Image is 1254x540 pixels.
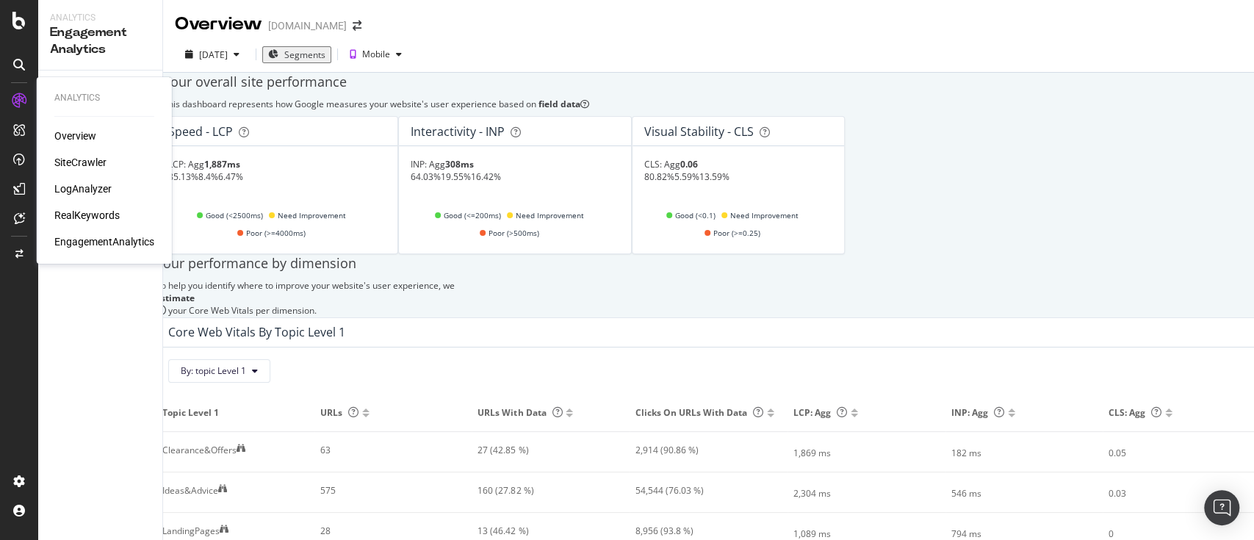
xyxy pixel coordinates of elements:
div: 546 ms [951,487,981,500]
div: 13.59% [699,170,729,183]
div: Mobile [362,50,390,59]
div: 160 (27.82 %) [478,484,609,497]
div: [DATE] [199,48,228,61]
div: Engagement Analytics [50,24,151,58]
div: LCP: Agg [168,158,204,170]
a: RealKeywords [54,208,120,223]
button: [DATE] [175,48,250,62]
div: Speed - LCP [168,124,233,139]
b: field data [538,98,580,110]
div: 27 (42.85 %) [478,444,609,457]
div: 6.47% [218,170,243,183]
div: Open Intercom Messenger [1204,490,1239,525]
a: LogAnalyzer [54,181,112,196]
div: Your overall site performance [163,73,1254,92]
div: 19.55% [441,170,471,183]
div: 1,869 ms [793,447,831,460]
div: Ideas&Advice [162,484,218,497]
span: Poor (>500ms) [489,224,539,242]
span: CLS: Agg [1109,406,1161,419]
button: Mobile [344,43,408,66]
span: Segments [284,48,325,61]
span: topic Level 1 [162,406,305,420]
div: 575 [320,484,452,497]
div: 54,544 (76.03 %) [635,484,767,497]
div: Analytics [50,12,151,24]
div: 8.4% [198,170,218,183]
a: SiteCrawler [54,155,107,170]
span: Good (<0.1) [675,206,716,224]
div: 80.82% [644,170,674,183]
div: 182 ms [951,447,981,460]
span: URLs [320,406,358,419]
div: 85.13% [168,170,198,183]
div: [DOMAIN_NAME] [268,18,347,33]
div: arrow-right-arrow-left [353,21,361,31]
span: Clicks on URLs with data [635,406,763,419]
div: 64.03% [411,170,441,183]
div: 2,914 (90.86 %) [635,444,767,457]
div: 0.05 [1109,447,1126,460]
span: Poor (>=4000ms) [246,224,306,242]
div: LandingPages [162,525,220,538]
div: 28 [320,525,452,538]
div: 2,304 ms [793,487,831,500]
div: Overview [175,12,262,37]
a: EngagementAnalytics [54,234,154,249]
div: 16.42% [471,170,501,183]
div: INP: Agg [411,158,445,170]
button: By: topic Level 1 [168,359,270,383]
button: Segments [262,46,331,63]
div: Interactivity - INP [411,124,505,139]
div: 1,887 ms [204,158,240,170]
span: Poor (>=0.25) [713,224,760,242]
div: Visual Stability - CLS [644,124,754,139]
div: 5.59% [674,170,699,183]
span: LCP: Agg [793,406,847,419]
div: CLS: Agg [644,158,680,170]
div: This dashboard represents how Google measures your website's user experience based on [163,98,1254,110]
a: Overview [54,129,96,143]
span: Need Improvement [730,206,799,224]
div: 13 (46.42 %) [478,525,609,538]
div: 63 [320,444,452,457]
div: 0.03 [1109,487,1126,500]
div: Analytics [54,92,154,104]
span: Good (<2500ms) [206,206,263,224]
span: INP: Agg [951,406,1004,419]
span: Good (<=200ms) [444,206,501,224]
span: Need Improvement [516,206,584,224]
div: Clearance&Offers [162,444,237,457]
span: URLs with data [478,406,562,419]
div: 0.06 [680,158,698,170]
div: Core Web Vitals By topic Level 1 [168,325,345,339]
span: By: topic Level 1 [181,364,246,377]
span: Need Improvement [278,206,346,224]
div: 8,956 (93.8 %) [635,525,767,538]
div: 308 ms [445,158,474,170]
